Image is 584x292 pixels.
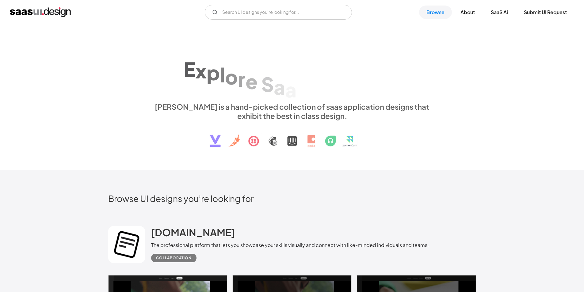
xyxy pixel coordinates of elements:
div: S [261,72,274,96]
div: E [184,57,195,81]
div: [PERSON_NAME] is a hand-picked collection of saas application designs that exhibit the best in cl... [151,102,433,120]
div: r [238,67,246,91]
h2: [DOMAIN_NAME] [151,226,235,238]
div: a [274,75,285,99]
div: The professional platform that lets you showcase your skills visually and connect with like-minde... [151,241,429,249]
input: Search UI designs you're looking for... [205,5,352,20]
a: Submit UI Request [517,6,574,19]
a: home [10,7,71,17]
a: About [453,6,482,19]
div: a [285,78,296,101]
a: Browse [419,6,452,19]
a: [DOMAIN_NAME] [151,226,235,241]
div: o [225,65,238,89]
div: e [246,70,258,93]
div: Collaboration [156,254,192,262]
form: Email Form [205,5,352,20]
img: text, icon, saas logo [199,120,385,152]
h1: Explore SaaS UI design patterns & interactions. [151,49,433,96]
div: p [207,61,220,84]
a: SaaS Ai [483,6,515,19]
div: l [220,63,225,86]
h2: Browse UI designs you’re looking for [108,193,476,204]
div: x [195,59,207,82]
